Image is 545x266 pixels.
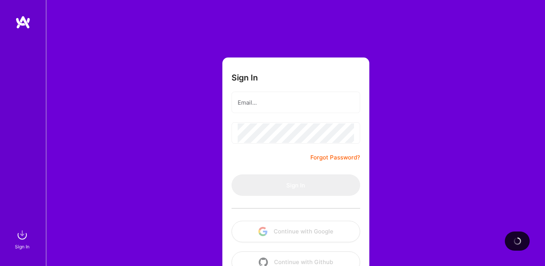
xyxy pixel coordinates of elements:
img: sign in [15,227,30,243]
img: icon [258,227,268,236]
img: logo [15,15,31,29]
h3: Sign In [232,73,258,82]
button: Sign In [232,174,360,196]
div: Sign In [15,243,29,251]
a: Forgot Password? [310,153,360,162]
img: loading [514,237,521,245]
input: Email... [238,93,354,112]
a: sign inSign In [16,227,30,251]
button: Continue with Google [232,221,360,242]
